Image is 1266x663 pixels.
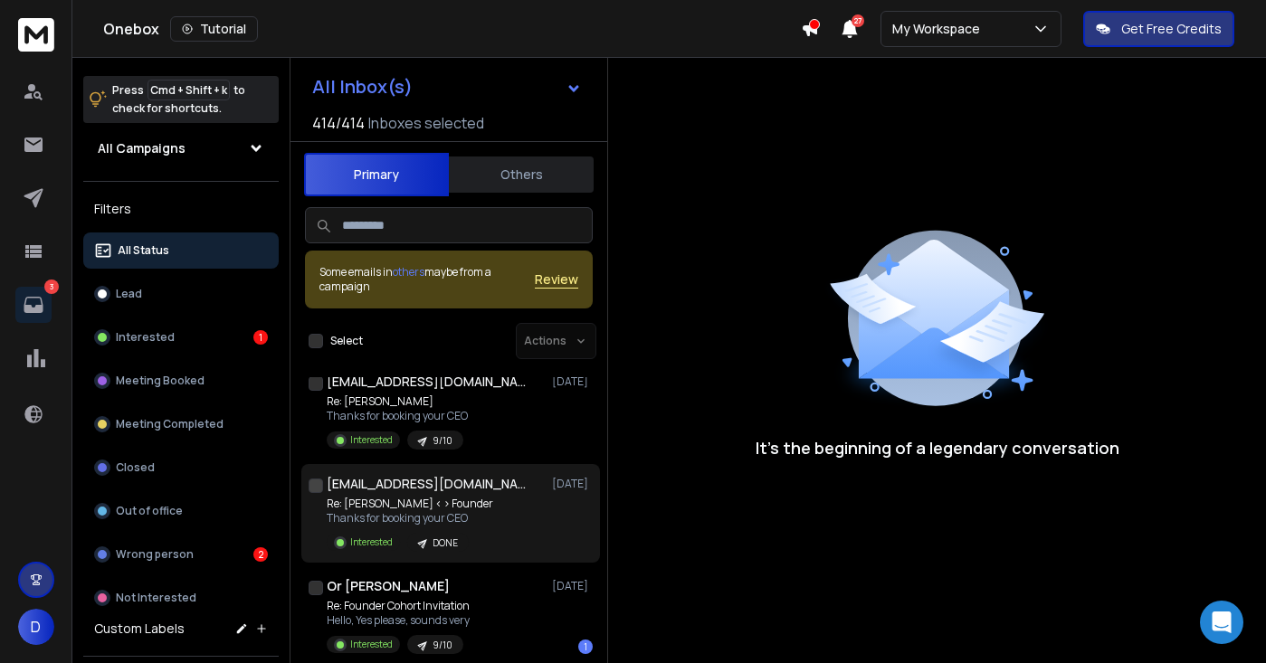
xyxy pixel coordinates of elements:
[170,16,258,42] button: Tutorial
[327,511,493,526] p: Thanks for booking your CEO
[83,130,279,166] button: All Campaigns
[83,276,279,312] button: Lead
[327,599,470,613] p: Re: Founder Cohort Invitation
[368,112,484,134] h3: Inboxes selected
[83,580,279,616] button: Not Interested
[852,14,864,27] span: 27
[298,69,596,105] button: All Inbox(s)
[433,639,452,652] p: 9/10
[112,81,245,118] p: Press to check for shortcuts.
[83,196,279,222] h3: Filters
[116,417,224,431] p: Meeting Completed
[116,287,142,301] p: Lead
[327,475,526,493] h1: [EMAIL_ADDRESS][DOMAIN_NAME]
[552,374,593,389] p: [DATE]
[83,363,279,399] button: Meeting Booked
[83,450,279,486] button: Closed
[15,287,52,323] a: 3
[83,493,279,529] button: Out of office
[552,477,593,491] p: [DATE]
[83,536,279,573] button: Wrong person2
[116,547,194,562] p: Wrong person
[83,232,279,269] button: All Status
[330,334,363,348] label: Select
[578,639,593,654] div: 1
[535,270,578,289] button: Review
[1083,11,1234,47] button: Get Free Credits
[350,535,393,549] p: Interested
[327,577,450,595] h1: Or [PERSON_NAME]
[312,78,413,96] h1: All Inbox(s)
[327,373,526,391] h1: [EMAIL_ADDRESS][DOMAIN_NAME]
[83,319,279,355] button: Interested1
[1121,20,1222,38] p: Get Free Credits
[327,613,470,628] p: Hello, Yes please, sounds very
[116,330,175,345] p: Interested
[304,153,449,196] button: Primary
[449,155,594,194] button: Others
[327,394,468,409] p: Re: [PERSON_NAME]
[118,243,169,258] p: All Status
[253,547,268,562] div: 2
[1200,601,1243,644] div: Open Intercom Messenger
[103,16,801,42] div: Onebox
[18,609,54,645] button: D
[327,497,493,511] p: Re: [PERSON_NAME] < > Founder
[319,265,535,294] div: Some emails in maybe from a campaign
[116,460,155,475] p: Closed
[393,264,424,279] span: others
[892,20,987,38] p: My Workspace
[148,80,230,100] span: Cmd + Shift + k
[116,591,196,605] p: Not Interested
[552,579,593,593] p: [DATE]
[327,409,468,423] p: Thanks for booking your CEO
[350,638,393,651] p: Interested
[350,433,393,447] p: Interested
[94,620,185,638] h3: Custom Labels
[83,406,279,442] button: Meeting Completed
[116,504,183,518] p: Out of office
[312,112,365,134] span: 414 / 414
[116,374,205,388] p: Meeting Booked
[433,434,452,448] p: 9/10
[98,139,186,157] h1: All Campaigns
[433,536,458,550] p: DONE
[253,330,268,345] div: 1
[44,279,59,294] p: 3
[756,435,1119,460] p: It’s the beginning of a legendary conversation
